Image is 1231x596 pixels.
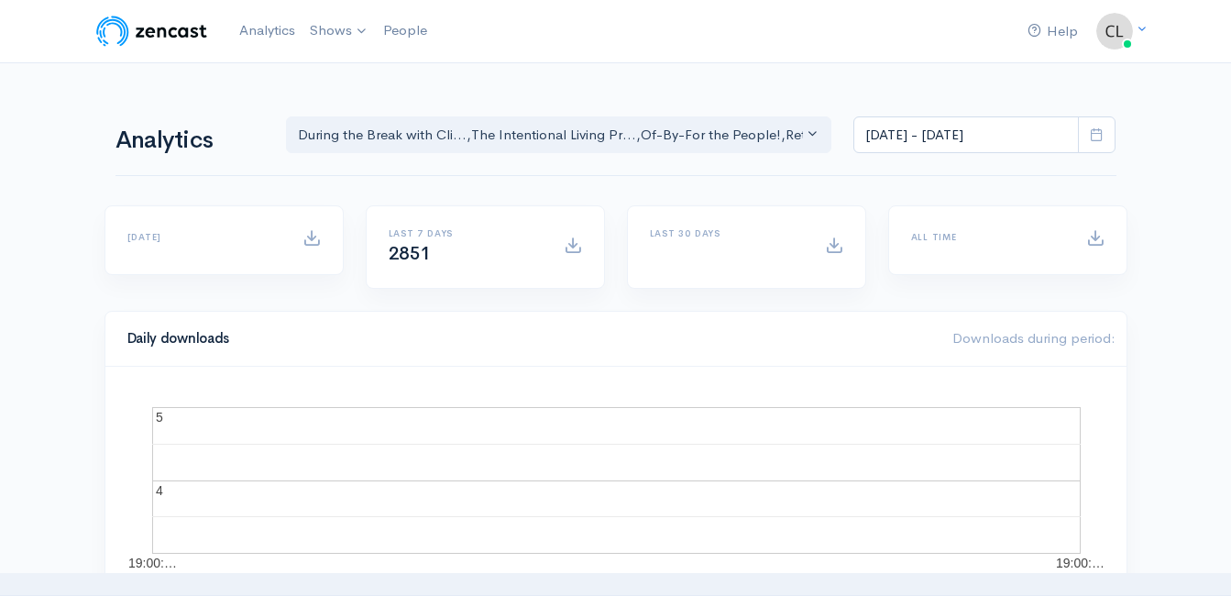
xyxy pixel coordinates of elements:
h6: [DATE] [127,232,280,242]
input: analytics date range selector [853,116,1079,154]
text: 4 [156,483,163,498]
a: People [376,11,434,50]
img: ZenCast Logo [93,13,210,50]
h6: Last 7 days [389,228,542,238]
a: Analytics [232,11,302,50]
h1: Analytics [115,127,264,154]
text: 19:00:… [1056,556,1105,570]
a: Help [1020,12,1085,51]
span: 2851 [389,242,431,265]
button: During the Break with Cli..., The Intentional Living Pr..., Of-By-For the People!, Rethink - Rese... [286,116,832,154]
h6: Last 30 days [650,228,803,238]
svg: A chart. [127,389,1105,572]
text: 19:00:… [128,556,177,570]
img: ... [1096,13,1133,50]
h4: Daily downloads [127,331,930,347]
text: 5 [156,410,163,425]
h6: All time [911,232,1064,242]
div: During the Break with Cli... , The Intentional Living Pr... , Of-By-For the People! , Rethink - R... [298,125,804,146]
a: Shows [302,11,376,51]
span: Downloads during period: [952,329,1116,347]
